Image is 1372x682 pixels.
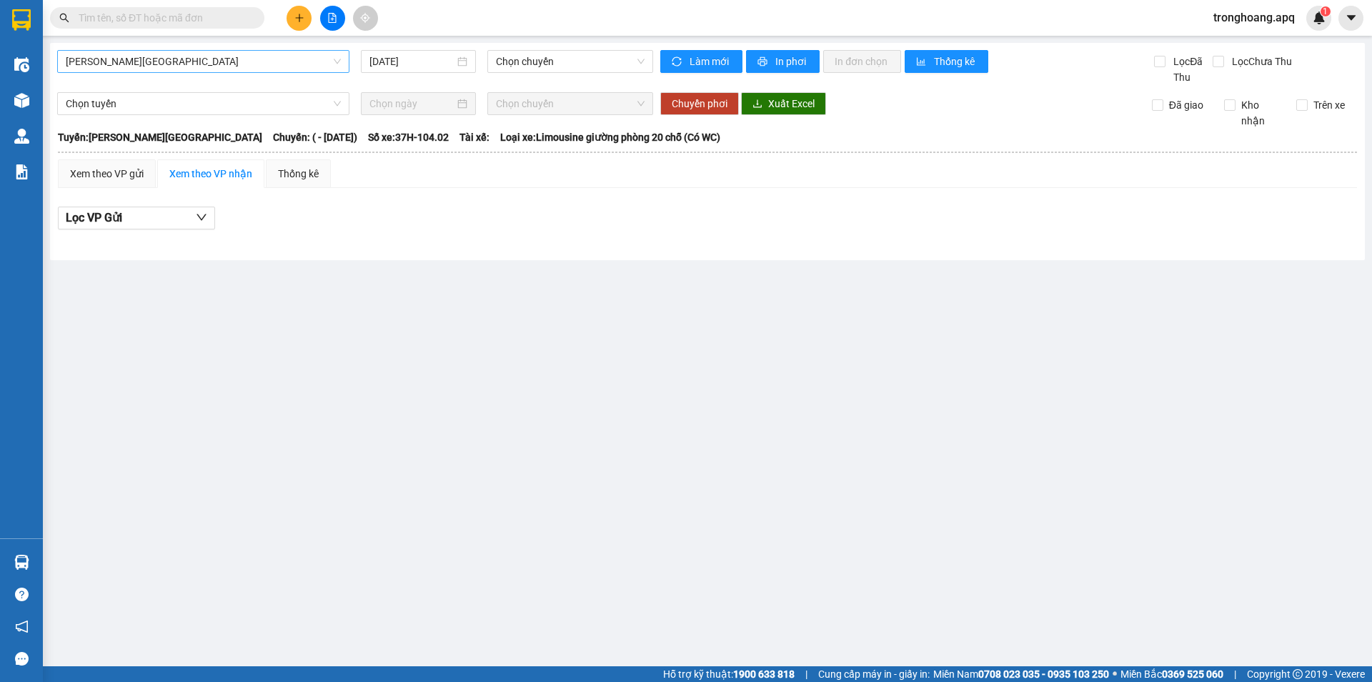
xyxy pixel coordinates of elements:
[905,50,988,73] button: bar-chartThống kê
[1202,9,1306,26] span: tronghoang.apq
[459,129,489,145] span: Tài xế:
[1113,671,1117,677] span: ⚪️
[933,666,1109,682] span: Miền Nam
[1168,54,1212,85] span: Lọc Đã Thu
[14,93,29,108] img: warehouse-icon
[660,92,739,115] button: Chuyển phơi
[916,56,928,68] span: bar-chart
[823,50,901,73] button: In đơn chọn
[66,209,122,227] span: Lọc VP Gửi
[14,555,29,570] img: warehouse-icon
[500,129,720,145] span: Loại xe: Limousine giường phòng 20 chỗ (Có WC)
[273,129,357,145] span: Chuyến: ( - [DATE])
[15,620,29,633] span: notification
[1338,6,1363,31] button: caret-down
[1323,6,1328,16] span: 1
[690,54,731,69] span: Làm mới
[196,212,207,223] span: down
[353,6,378,31] button: aim
[15,652,29,666] span: message
[1226,54,1294,69] span: Lọc Chưa Thu
[672,56,684,68] span: sync
[327,13,337,23] span: file-add
[496,51,645,72] span: Chọn chuyến
[978,668,1109,680] strong: 0708 023 035 - 0935 103 250
[660,50,742,73] button: syncLàm mới
[59,13,69,23] span: search
[1234,666,1236,682] span: |
[14,129,29,144] img: warehouse-icon
[1163,97,1209,113] span: Đã giao
[14,164,29,179] img: solution-icon
[1293,669,1303,679] span: copyright
[12,9,31,31] img: logo-vxr
[1313,11,1326,24] img: icon-new-feature
[805,666,807,682] span: |
[818,666,930,682] span: Cung cấp máy in - giấy in:
[1162,668,1223,680] strong: 0369 525 060
[1321,6,1331,16] sup: 1
[278,166,319,182] div: Thống kê
[70,166,144,182] div: Xem theo VP gửi
[368,129,449,145] span: Số xe: 37H-104.02
[1236,97,1286,129] span: Kho nhận
[746,50,820,73] button: printerIn phơi
[14,57,29,72] img: warehouse-icon
[369,96,454,112] input: Chọn ngày
[934,54,977,69] span: Thống kê
[15,588,29,601] span: question-circle
[360,13,370,23] span: aim
[287,6,312,31] button: plus
[66,51,341,72] span: Gia Lâm - Mỹ Đình
[294,13,304,23] span: plus
[169,166,252,182] div: Xem theo VP nhận
[369,54,454,69] input: 12/10/2025
[733,668,795,680] strong: 1900 633 818
[320,6,345,31] button: file-add
[1345,11,1358,24] span: caret-down
[496,93,645,114] span: Chọn chuyến
[1120,666,1223,682] span: Miền Bắc
[663,666,795,682] span: Hỗ trợ kỹ thuật:
[58,132,262,143] b: Tuyến: [PERSON_NAME][GEOGRAPHIC_DATA]
[1308,97,1351,113] span: Trên xe
[66,93,341,114] span: Chọn tuyến
[757,56,770,68] span: printer
[79,10,247,26] input: Tìm tên, số ĐT hoặc mã đơn
[58,207,215,229] button: Lọc VP Gửi
[775,54,808,69] span: In phơi
[741,92,826,115] button: downloadXuất Excel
